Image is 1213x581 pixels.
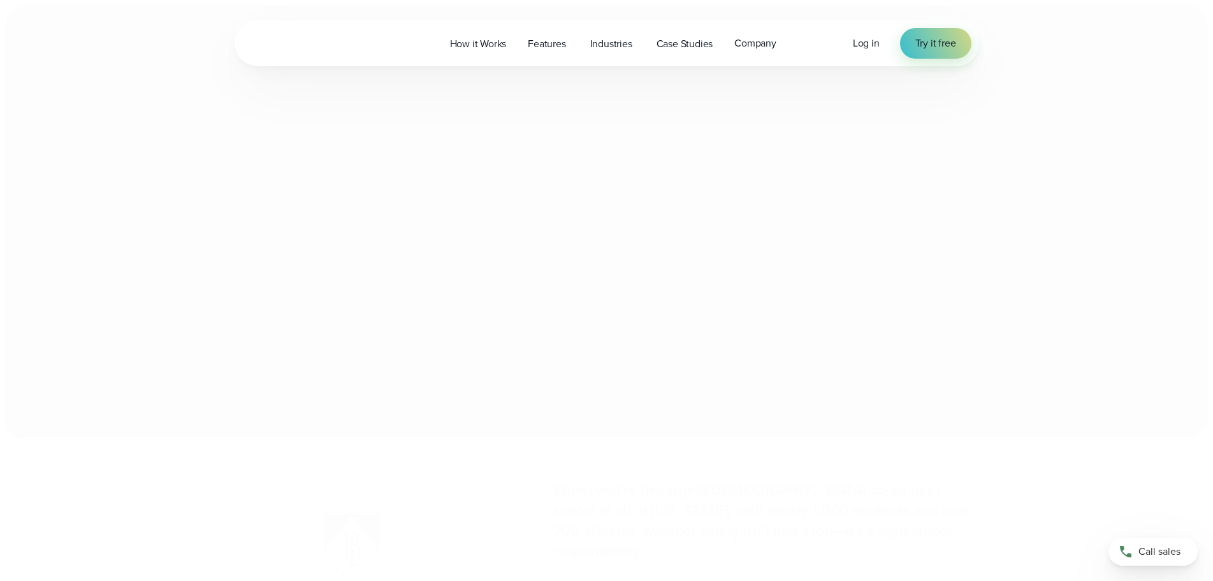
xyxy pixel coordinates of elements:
span: Log in [853,36,880,50]
span: Features [528,36,565,52]
span: Case Studies [657,36,713,52]
a: Call sales [1108,538,1198,566]
a: Case Studies [646,31,724,57]
span: Company [734,36,776,51]
span: How it Works [450,36,507,52]
span: Industries [590,36,632,52]
a: Log in [853,36,880,51]
a: How it Works [439,31,518,57]
a: Try it free [900,28,971,59]
span: Call sales [1138,544,1180,559]
span: Try it free [915,36,956,51]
